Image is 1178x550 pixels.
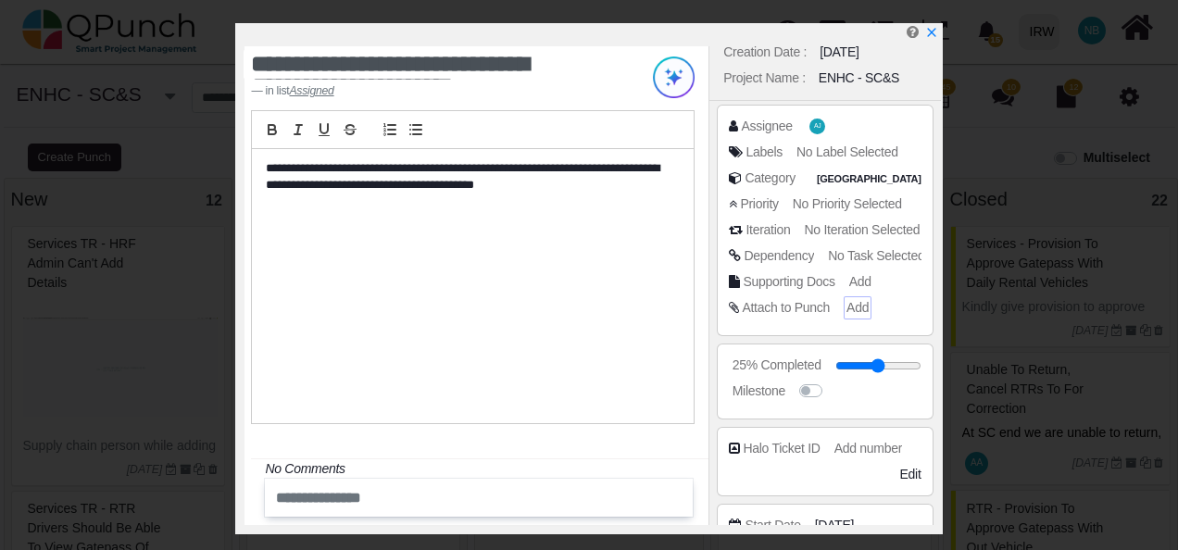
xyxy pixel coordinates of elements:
[741,117,792,136] div: Assignee
[834,441,902,456] span: Add number
[814,123,821,130] span: AJ
[925,26,938,39] svg: x
[925,25,938,40] a: x
[809,119,825,134] span: Abdullah Jahangir
[796,144,898,159] span: No Label Selected
[828,248,924,263] span: No Task Selected
[849,274,871,289] span: Add
[746,143,783,162] div: Labels
[820,43,858,62] div: [DATE]
[907,25,919,39] i: Edit Punch
[653,56,695,98] img: Try writing with AI
[815,516,854,535] span: [DATE]
[289,84,333,97] u: Assigned
[805,222,921,237] span: No Iteration Selected
[900,467,921,481] span: Edit
[793,196,902,211] span: No Priority Selected
[744,246,814,266] div: Dependency
[745,516,800,535] div: Start Date
[819,69,899,88] div: ENHC - SC&S
[742,298,830,318] div: Attach to Punch
[813,171,926,187] span: Turkey
[733,381,785,401] div: Milestone
[723,43,807,62] div: Creation Date :
[740,194,778,214] div: Priority
[289,84,333,97] cite: Source Title
[723,69,806,88] div: Project Name :
[733,356,821,375] div: 25% Completed
[746,220,790,240] div: Iteration
[265,461,345,476] i: No Comments
[743,272,834,292] div: Supporting Docs
[846,300,869,315] span: Add
[251,82,616,99] footer: in list
[745,169,796,188] div: Category
[743,439,820,458] div: Halo Ticket ID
